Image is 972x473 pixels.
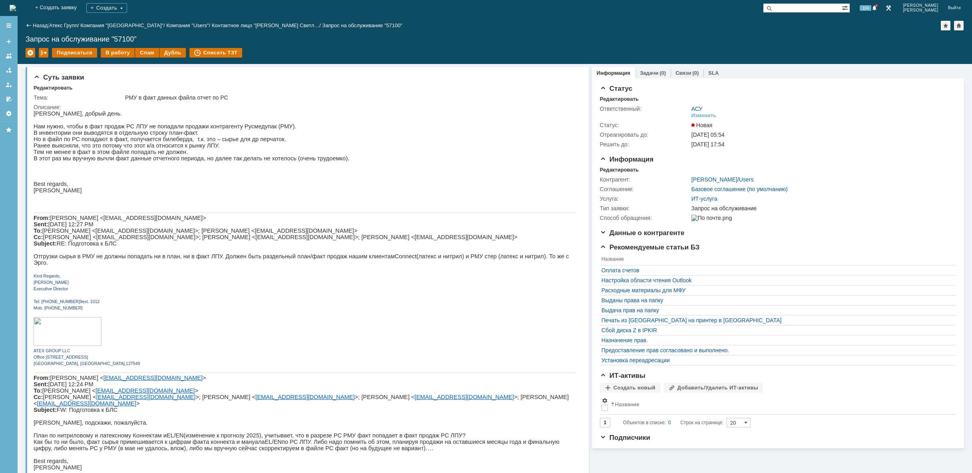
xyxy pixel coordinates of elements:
div: Запрос на обслуживание "57100" [26,35,964,43]
div: (0) [692,70,699,76]
div: Сделать домашней страницей [954,21,964,30]
th: Название [600,255,952,265]
img: logo [10,5,16,11]
div: Запрос на обслуживание "57100" [322,22,402,28]
a: [EMAIL_ADDRESS][DOMAIN_NAME] [222,283,321,290]
a: [EMAIL_ADDRESS][DOMAIN_NAME] [4,290,103,296]
span: [DATE] 17:54 [691,141,725,148]
span: Connect [361,143,383,149]
a: Назначение прав. [602,337,950,343]
span: Объектов в списке: [623,420,666,425]
a: Атекс Групп [49,22,78,28]
a: Компания "Users" [166,22,209,28]
div: Настройка области чтения Outlook [602,277,950,283]
span: Статус [600,85,632,92]
div: / [691,176,754,183]
div: Выданы права на папку [602,297,950,303]
a: Перейти на домашнюю страницу [10,5,16,11]
i: Строк на странице: [623,418,723,427]
div: Способ обращения: [600,215,690,221]
a: Перейти в интерфейс администратора [884,3,893,13]
a: [EMAIL_ADDRESS][DOMAIN_NAME] [70,264,169,271]
div: Запрос на обслуживание [691,205,951,212]
a: Задачи [640,70,658,76]
a: Печать из [GEOGRAPHIC_DATA] на принтер в [GEOGRAPHIC_DATA] [602,317,950,323]
a: [EMAIL_ADDRESS][DOMAIN_NAME] [381,283,480,290]
a: Мои согласования [2,93,15,106]
img: По почте.png [691,215,732,221]
div: / [49,22,81,28]
span: ИТ-активы [600,372,645,379]
span: 127549 [92,251,107,255]
a: Компания "[GEOGRAPHIC_DATA]" [80,22,163,28]
div: Название [615,401,639,407]
div: Услуга: [600,196,690,202]
span: Данные о контрагенте [600,229,685,237]
div: Тип заявки: [600,205,690,212]
span: EN [142,322,150,328]
span: / [140,322,142,328]
a: Назад [33,22,48,28]
span: EL [133,322,140,328]
span: Настройки [602,397,608,404]
div: / [212,22,323,28]
a: Заявки на командах [2,50,15,62]
a: Информация [597,70,630,76]
a: [PERSON_NAME] [691,176,737,183]
div: Сбой диска Z в IPKIR [602,327,950,333]
span: Новая [691,122,713,128]
a: Мои заявки [2,78,15,91]
a: Оплата счетов [602,267,950,273]
div: Редактировать [600,96,639,102]
a: Заявки в моей ответственности [2,64,15,77]
div: Соглашение: [600,186,690,192]
a: ИТ-услуга [691,196,717,202]
div: Статус: [600,122,690,128]
span: 104 [860,5,871,11]
div: Редактировать [600,167,639,173]
span: Подписчики [600,434,650,441]
div: Решить до: [600,141,690,148]
span: (изменение к прогнозу 2025), учитывает, что в разрезе РС РМУ факт попадает в факт продаж РС ЛПУ? [150,322,432,328]
a: Users [739,176,754,183]
a: Контактное лицо "[PERSON_NAME] Светл… [212,22,319,28]
div: РМУ в факт данных файла отчет по РС [125,94,575,101]
a: SLA [708,70,719,76]
a: Расходные материалы для МФУ [602,287,950,293]
div: | [48,22,49,28]
a: Установка переадресации [602,357,950,363]
span: 9 [46,189,48,194]
a: [EMAIL_ADDRESS][DOMAIN_NAME] [63,283,162,290]
a: Выдача прав на папку [602,307,950,313]
a: Создать заявку [2,35,15,48]
div: Редактировать [34,85,72,91]
div: Ответственный: [600,106,690,112]
div: Изменить [691,112,717,119]
div: Контрагент: [600,176,690,183]
a: Предоставление прав согласовано и выполнено. [602,347,950,353]
span: [PERSON_NAME] [903,3,938,8]
a: АСУ [691,106,703,112]
a: Базовое соглашение (по умолчанию) [691,186,788,192]
div: Тема: [34,94,123,101]
a: Настройки [2,107,15,120]
span: [PERSON_NAME] [903,8,938,13]
div: (0) [659,70,666,76]
a: Связи [675,70,691,76]
span: Суть заявки [34,74,84,81]
div: 0 [668,418,671,427]
span: EN [240,328,248,335]
div: Работа с массовостью [39,48,48,58]
span: Рекомендуемые статьи БЗ [600,243,700,251]
th: Название [609,396,952,415]
span: ext. 1012 [48,189,66,194]
span: Информация [600,156,653,163]
div: Описание: [34,104,577,110]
